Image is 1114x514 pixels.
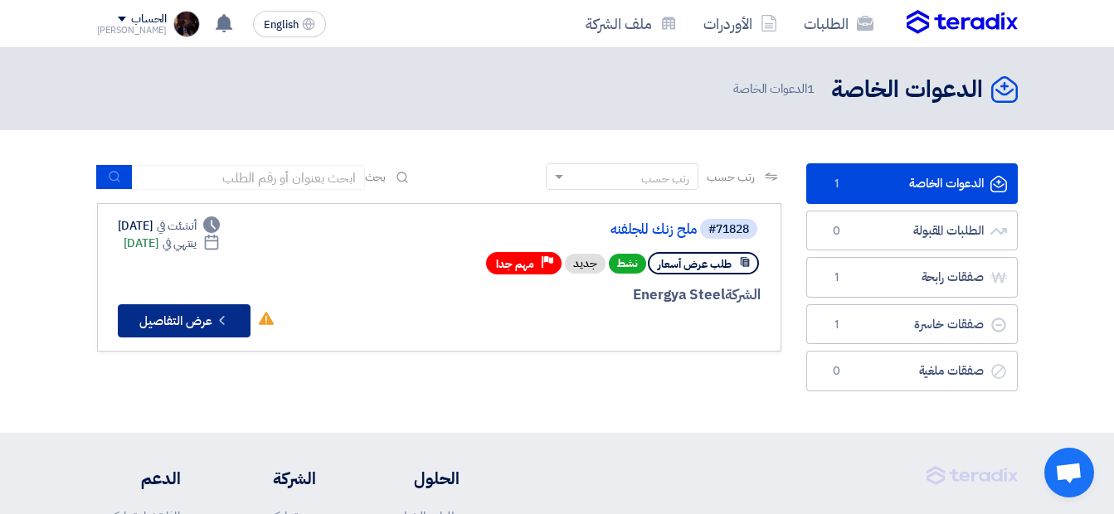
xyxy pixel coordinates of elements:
[725,284,761,305] span: الشركة
[827,269,847,286] span: 1
[641,170,689,187] div: رتب حسب
[827,223,847,240] span: 0
[366,466,460,491] li: الحلول
[733,80,818,99] span: الدعوات الخاصة
[131,12,167,27] div: الحساب
[806,163,1018,204] a: الدعوات الخاصة1
[827,363,847,380] span: 0
[565,254,606,274] div: جديد
[907,10,1018,35] img: Teradix logo
[572,4,690,43] a: ملف الشركة
[609,254,646,274] span: نشط
[362,284,761,306] div: Energya Steel
[264,19,299,31] span: English
[831,74,983,106] h2: الدعوات الخاصة
[806,304,1018,345] a: صفقات خاسرة1
[791,4,887,43] a: الطلبات
[118,304,251,337] button: عرض التفاصيل
[230,466,316,491] li: الشركة
[707,168,754,186] span: رتب حسب
[827,176,847,192] span: 1
[827,317,847,333] span: 1
[97,466,181,491] li: الدعم
[253,11,326,37] button: English
[690,4,791,43] a: الأوردرات
[807,80,815,98] span: 1
[806,351,1018,391] a: صفقات ملغية0
[1044,448,1094,497] div: Open chat
[806,211,1018,251] a: الطلبات المقبولة0
[173,11,200,37] img: m_1733906683921.jpg
[157,217,197,235] span: أنشئت في
[708,224,749,235] div: #71828
[124,235,221,252] div: [DATE]
[496,256,534,272] span: مهم جدا
[806,257,1018,298] a: صفقات رابحة1
[118,217,221,235] div: [DATE]
[658,256,732,272] span: طلب عرض أسعار
[163,235,197,252] span: ينتهي في
[365,222,697,237] a: ملح زنك للجلفنه
[133,165,365,190] input: ابحث بعنوان أو رقم الطلب
[365,168,387,186] span: بحث
[97,26,168,35] div: [PERSON_NAME]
